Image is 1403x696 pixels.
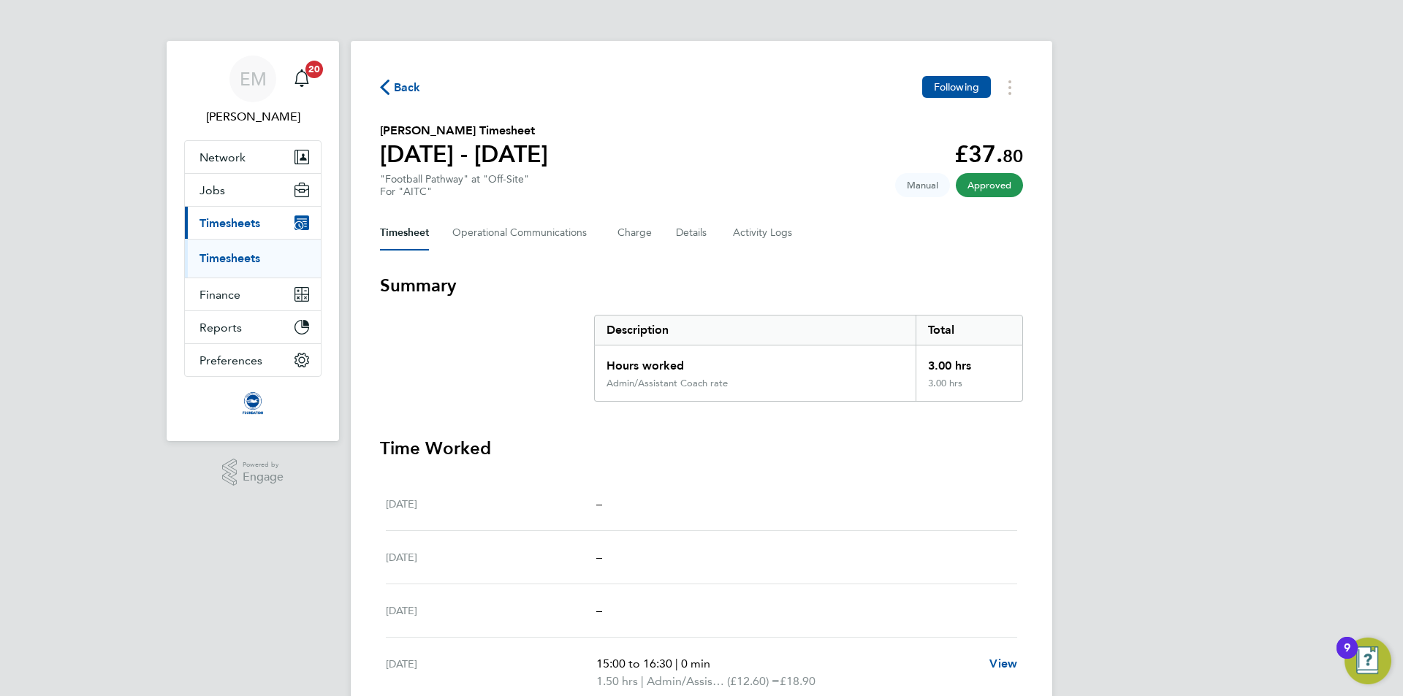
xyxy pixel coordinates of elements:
div: Admin/Assistant Coach rate [607,378,728,389]
button: Timesheets [185,207,321,239]
button: Operational Communications [452,215,594,251]
a: Powered byEngage [222,459,284,486]
span: Powered by [243,459,284,471]
div: 9 [1344,648,1350,667]
span: (£12.60) = [727,674,780,688]
app-decimal: £37. [954,140,1023,168]
span: Admin/Assistant Coach rate [647,673,727,690]
a: Go to home page [184,391,322,415]
button: Back [380,78,421,96]
span: 0 min [681,657,710,670]
span: | [641,674,644,688]
span: View [989,657,1017,670]
a: View [989,655,1017,673]
div: Timesheets [185,239,321,278]
button: Details [676,215,710,251]
span: – [596,550,602,564]
h3: Summary [380,274,1023,297]
div: 3.00 hrs [916,378,1022,401]
div: [DATE] [386,548,596,566]
div: Summary [594,315,1023,402]
a: EM[PERSON_NAME] [184,56,322,126]
button: Following [922,76,991,98]
span: 20 [305,61,323,78]
span: 80 [1003,145,1023,167]
button: Network [185,141,321,173]
span: £18.90 [780,674,815,688]
nav: Main navigation [167,41,339,441]
span: Back [394,79,421,96]
button: Finance [185,278,321,310]
div: "Football Pathway" at "Off-Site" [380,173,529,198]
div: [DATE] [386,495,596,513]
button: Reports [185,311,321,343]
div: Hours worked [595,345,916,378]
span: This timesheet was manually created. [895,173,950,197]
div: Description [595,316,916,345]
span: Jobs [199,183,225,197]
span: Edyta Marchant [184,108,322,126]
button: Charge [617,215,653,251]
span: Network [199,150,246,164]
span: This timesheet has been approved. [956,173,1023,197]
span: Following [934,80,979,93]
span: Engage [243,471,284,483]
span: Preferences [199,353,262,367]
button: Preferences [185,344,321,376]
button: Jobs [185,174,321,206]
h1: [DATE] - [DATE] [380,139,548,169]
img: albioninthecommunity-logo-retina.png [241,391,265,415]
h3: Time Worked [380,437,1023,460]
span: – [596,497,602,510]
button: Timesheet [380,215,429,251]
span: – [596,603,602,617]
span: EM [240,69,267,88]
a: 20 [287,56,316,102]
span: Reports [199,321,242,334]
div: [DATE] [386,602,596,619]
div: Total [916,316,1022,345]
a: Timesheets [199,251,260,265]
h2: [PERSON_NAME] Timesheet [380,122,548,139]
span: | [675,657,678,670]
span: 15:00 to 16:30 [596,657,672,670]
button: Open Resource Center, 9 new notifications [1345,638,1391,684]
span: Timesheets [199,216,260,230]
div: 3.00 hrs [916,345,1022,378]
button: Timesheets Menu [997,76,1023,99]
div: [DATE] [386,655,596,690]
span: 1.50 hrs [596,674,638,688]
button: Activity Logs [733,215,794,251]
span: Finance [199,288,240,302]
div: For "AITC" [380,186,529,198]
